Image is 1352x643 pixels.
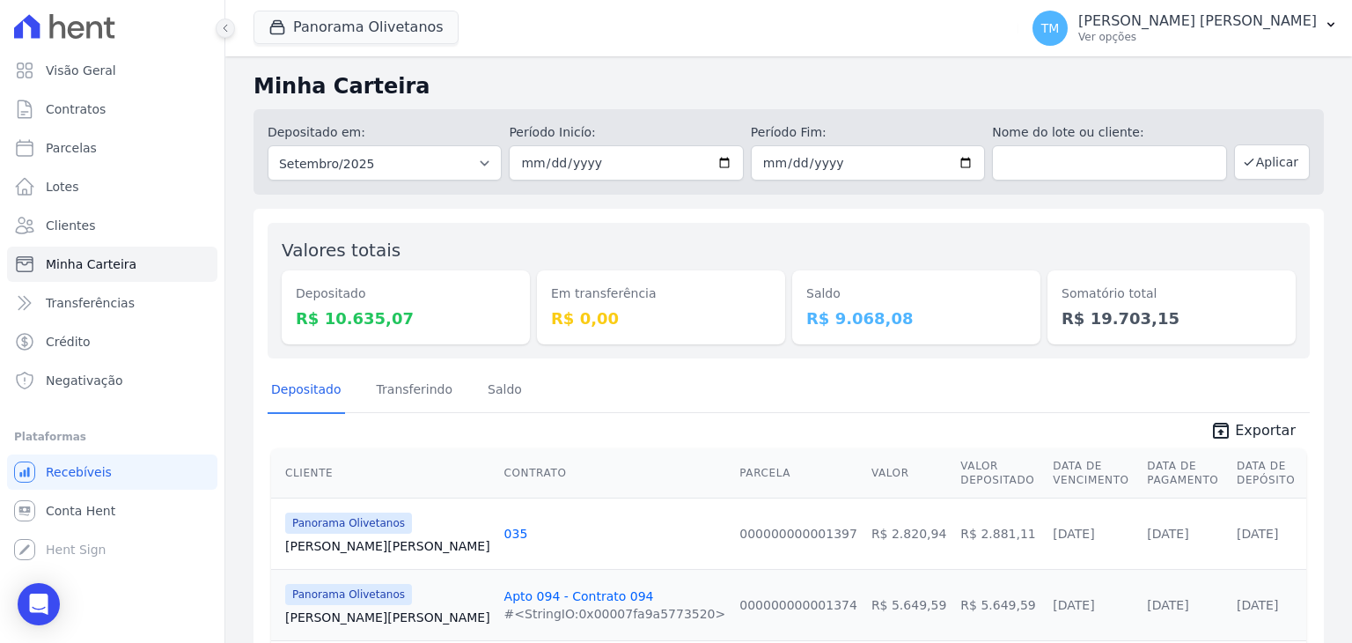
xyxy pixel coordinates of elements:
a: Visão Geral [7,53,217,88]
label: Período Fim: [751,123,985,142]
span: Contratos [46,100,106,118]
span: Recebíveis [46,463,112,481]
a: Conta Hent [7,493,217,528]
dd: R$ 0,00 [551,307,771,330]
td: R$ 2.881,11 [953,498,1046,569]
button: TM [PERSON_NAME] [PERSON_NAME] Ver opções [1018,4,1352,53]
dt: Depositado [296,285,516,303]
button: Aplicar [1234,144,1310,180]
a: Clientes [7,208,217,243]
td: R$ 2.820,94 [864,498,953,569]
dt: Saldo [806,285,1026,303]
span: Exportar [1235,420,1296,441]
p: [PERSON_NAME] [PERSON_NAME] [1078,12,1317,30]
th: Data de Pagamento [1140,448,1230,499]
a: [DATE] [1053,527,1094,541]
a: [DATE] [1237,527,1278,541]
a: Contratos [7,92,217,127]
th: Valor [864,448,953,499]
th: Cliente [271,448,497,499]
span: TM [1041,22,1060,34]
a: Transferindo [373,368,457,414]
a: Crédito [7,324,217,359]
h2: Minha Carteira [253,70,1324,102]
div: Plataformas [14,426,210,447]
span: Minha Carteira [46,255,136,273]
th: Valor Depositado [953,448,1046,499]
dt: Em transferência [551,285,771,303]
span: Conta Hent [46,502,115,520]
th: Data de Vencimento [1046,448,1140,499]
a: 000000000001397 [739,527,857,541]
span: Panorama Olivetanos [285,513,412,534]
th: Data de Depósito [1230,448,1306,499]
p: Ver opções [1078,30,1317,44]
a: Apto 094 - Contrato 094 [504,589,654,603]
a: [DATE] [1147,527,1188,541]
div: Open Intercom Messenger [18,583,60,625]
dd: R$ 19.703,15 [1062,307,1282,330]
label: Período Inicío: [509,123,743,142]
a: [PERSON_NAME][PERSON_NAME] [285,537,490,555]
span: Lotes [46,178,79,196]
label: Valores totais [282,240,400,261]
a: [PERSON_NAME][PERSON_NAME] [285,609,490,626]
dd: R$ 9.068,08 [806,307,1026,330]
td: R$ 5.649,59 [953,569,1046,640]
a: Lotes [7,169,217,204]
a: 035 [504,527,528,541]
a: Transferências [7,285,217,321]
span: Negativação [46,372,123,389]
a: Minha Carteira [7,247,217,282]
a: [DATE] [1147,598,1188,612]
a: Saldo [484,368,525,414]
span: Clientes [46,217,95,234]
a: unarchive Exportar [1196,420,1310,445]
dt: Somatório total [1062,285,1282,303]
th: Parcela [732,448,864,499]
a: Parcelas [7,130,217,166]
a: [DATE] [1053,598,1094,612]
a: Recebíveis [7,455,217,490]
span: Panorama Olivetanos [285,584,412,605]
label: Nome do lote ou cliente: [992,123,1226,142]
div: #<StringIO:0x00007fa9a5773520> [504,605,726,623]
button: Panorama Olivetanos [253,11,459,44]
label: Depositado em: [268,125,365,139]
i: unarchive [1210,420,1231,441]
td: R$ 5.649,59 [864,569,953,640]
th: Contrato [497,448,733,499]
span: Parcelas [46,139,97,157]
span: Crédito [46,333,91,351]
a: Depositado [268,368,345,414]
a: 000000000001374 [739,598,857,612]
dd: R$ 10.635,07 [296,307,516,330]
span: Transferências [46,294,135,312]
a: [DATE] [1237,598,1278,612]
span: Visão Geral [46,62,116,79]
a: Negativação [7,363,217,398]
